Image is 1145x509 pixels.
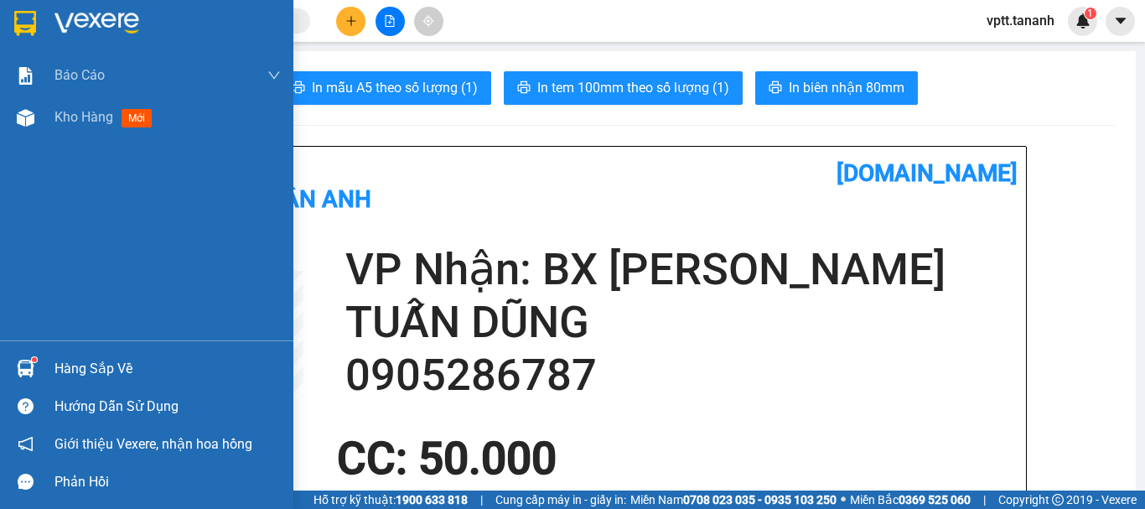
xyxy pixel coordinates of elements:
span: Kho hàng [54,109,113,125]
span: caret-down [1113,13,1128,29]
span: Giới thiệu Vexere, nhận hoa hồng [54,434,252,454]
img: icon-new-feature [1075,13,1091,29]
span: In mẫu A5 theo số lượng (1) [312,77,478,98]
span: mới [122,109,152,127]
h2: 0905286787 [345,349,1018,402]
span: Hỗ trợ kỹ thuật: [313,491,468,509]
h2: TUẤN DŨNG [345,296,1018,349]
span: plus [345,15,357,27]
img: warehouse-icon [17,360,34,377]
b: [DOMAIN_NAME] [837,159,1018,187]
span: ⚪️ [841,496,846,503]
div: Hàng sắp về [54,356,281,382]
span: printer [517,81,531,96]
button: plus [336,7,365,36]
span: Cung cấp máy in - giấy in: [495,491,626,509]
span: 1 [1087,8,1093,19]
span: | [983,491,986,509]
span: question-circle [18,398,34,414]
span: file-add [384,15,396,27]
h2: VP Nhận: BX [PERSON_NAME] [345,243,1018,296]
span: vptt.tananh [973,10,1068,31]
span: notification [18,436,34,452]
span: Miền Bắc [850,491,971,509]
strong: 1900 633 818 [396,493,468,506]
span: aim [422,15,434,27]
button: printerIn mẫu A5 theo số lượng (1) [278,71,491,105]
img: logo-vxr [14,11,36,36]
span: In tem 100mm theo số lượng (1) [537,77,729,98]
sup: 1 [32,357,37,362]
img: solution-icon [17,67,34,85]
span: message [18,474,34,490]
div: Hướng dẫn sử dụng [54,394,281,419]
span: Miền Nam [630,491,837,509]
span: printer [769,81,782,96]
strong: 0708 023 035 - 0935 103 250 [683,493,837,506]
div: Phản hồi [54,470,281,495]
span: printer [292,81,305,96]
div: CC : 50.000 [327,434,567,484]
span: | [480,491,483,509]
img: warehouse-icon [17,109,34,127]
sup: 1 [1085,8,1096,19]
strong: 0369 525 060 [899,493,971,506]
span: down [267,69,281,82]
button: printerIn biên nhận 80mm [755,71,918,105]
span: Báo cáo [54,65,105,86]
b: Tân Anh [270,185,371,213]
button: file-add [376,7,405,36]
span: In biên nhận 80mm [789,77,904,98]
span: copyright [1052,494,1064,506]
button: aim [414,7,443,36]
button: caret-down [1106,7,1135,36]
button: printerIn tem 100mm theo số lượng (1) [504,71,743,105]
